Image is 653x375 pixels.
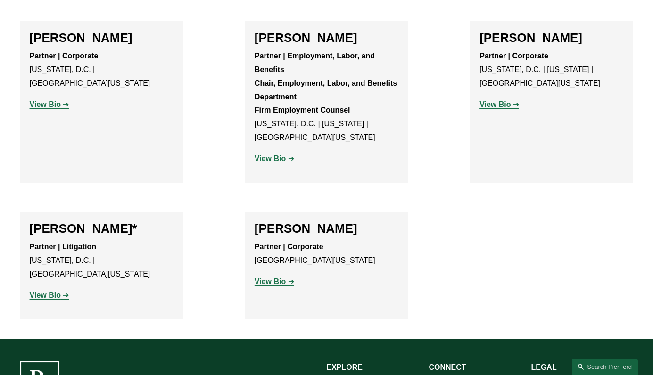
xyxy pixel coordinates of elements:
p: [US_STATE], D.C. | [GEOGRAPHIC_DATA][US_STATE] [30,49,174,90]
a: View Bio [30,100,69,108]
strong: View Bio [30,291,61,299]
p: [GEOGRAPHIC_DATA][US_STATE] [255,240,398,268]
strong: Partner | Employment, Labor, and Benefits Chair, Employment, Labor, and Benefits Department Firm ... [255,52,399,114]
a: View Bio [479,100,519,108]
h2: [PERSON_NAME]* [30,221,174,236]
strong: View Bio [479,100,511,108]
strong: CONNECT [429,363,466,371]
p: [US_STATE], D.C. | [GEOGRAPHIC_DATA][US_STATE] [30,240,174,281]
strong: Partner | Litigation [30,243,96,251]
a: View Bio [255,155,294,163]
a: View Bio [255,277,294,285]
strong: View Bio [255,155,286,163]
strong: Partner | Corporate [30,52,99,60]
a: Search this site [572,359,638,375]
strong: View Bio [255,277,286,285]
strong: Partner | Corporate [479,52,548,60]
strong: EXPLORE [327,363,363,371]
p: [US_STATE], D.C. | [US_STATE] | [GEOGRAPHIC_DATA][US_STATE] [479,49,623,90]
h2: [PERSON_NAME] [255,221,398,236]
h2: [PERSON_NAME] [30,31,174,45]
strong: Partner | Corporate [255,243,323,251]
p: [US_STATE], D.C. | [US_STATE] | [GEOGRAPHIC_DATA][US_STATE] [255,49,398,145]
h2: [PERSON_NAME] [479,31,623,45]
h2: [PERSON_NAME] [255,31,398,45]
strong: View Bio [30,100,61,108]
strong: LEGAL [531,363,556,371]
a: View Bio [30,291,69,299]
